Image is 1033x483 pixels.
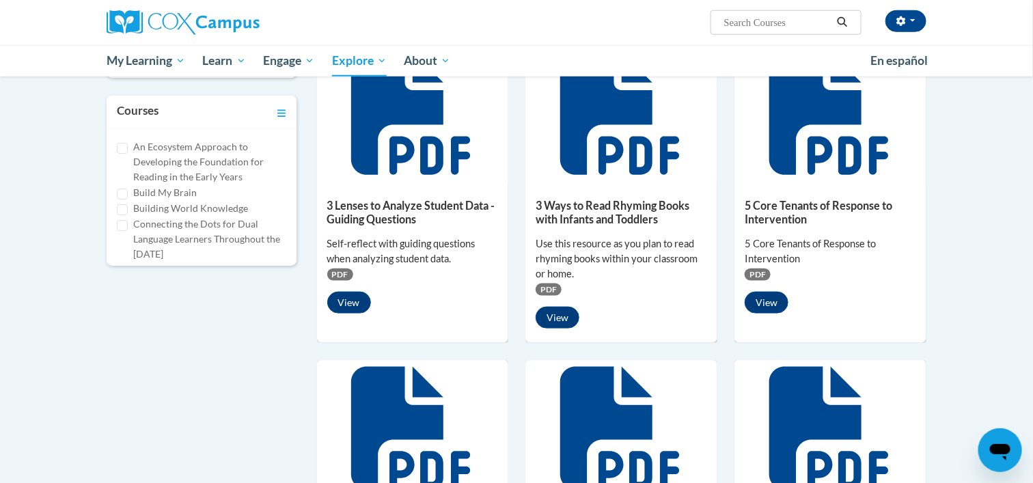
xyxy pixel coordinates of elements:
[263,53,314,69] span: Engage
[536,284,562,296] span: PDF
[327,292,371,314] button: View
[745,199,916,225] h5: 5 Core Tenants of Response to Intervention
[133,201,248,216] label: Building World Knowledge
[277,102,286,122] a: Toggle collapse
[327,199,499,225] h5: 3 Lenses to Analyze Student Data - Guiding Questions
[194,45,255,77] a: Learn
[404,53,450,69] span: About
[107,10,260,35] img: Cox Campus
[862,46,937,75] a: En español
[133,185,197,200] label: Build My Brain
[323,45,396,77] a: Explore
[745,292,788,314] button: View
[536,307,579,329] button: View
[723,14,832,31] input: Search Courses
[86,45,947,77] div: Main menu
[133,217,286,262] label: Connecting the Dots for Dual Language Learners Throughout the [DATE]
[327,268,353,281] span: PDF
[98,45,194,77] a: My Learning
[870,53,928,68] span: En español
[133,263,286,293] label: Cox Campus Structured Literacy Certificate Exam
[396,45,460,77] a: About
[254,45,323,77] a: Engage
[978,428,1022,472] iframe: Button to launch messaging window
[203,53,246,69] span: Learn
[885,10,926,32] button: Account Settings
[107,53,185,69] span: My Learning
[745,236,916,266] div: 5 Core Tenants of Response to Intervention
[832,14,853,31] button: Search
[133,139,286,184] label: An Ecosystem Approach to Developing the Foundation for Reading in the Early Years
[745,268,771,281] span: PDF
[536,236,707,281] div: Use this resource as you plan to read rhyming books within your classroom or home.
[107,10,366,35] a: Cox Campus
[327,236,499,266] div: Self-reflect with guiding questions when analyzing student data.
[332,53,387,69] span: Explore
[536,199,707,225] h5: 3 Ways to Read Rhyming Books with Infants and Toddlers
[117,102,159,122] h3: Courses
